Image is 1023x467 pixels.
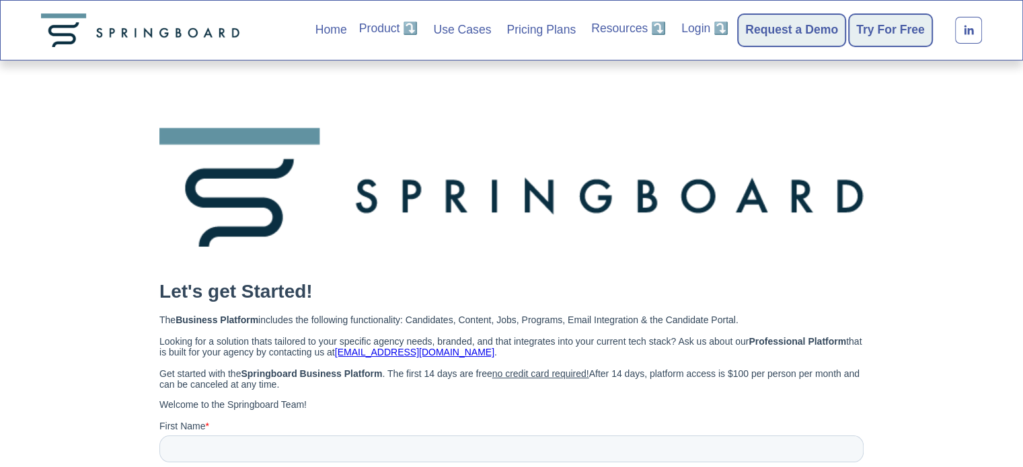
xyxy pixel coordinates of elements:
a: Home [315,19,347,41]
a: Request a Demo [745,21,838,40]
strong: Professional Platform [589,208,687,219]
a: folder dropdown [359,19,418,38]
span: Product ⤵️ [359,20,418,37]
strong: Springboard Business Platform [81,241,223,251]
span: Resources ⤵️ [591,20,666,37]
a: Use Cases [433,19,491,41]
a: LinkedIn [955,17,982,44]
strong: Business Platform [16,187,99,198]
a: Pricing Plans [506,19,576,41]
a: Try For Free [856,21,925,40]
a: folder dropdown [681,19,728,38]
a: folder dropdown [591,19,666,38]
img: Springboard Technologies [41,13,245,47]
span: Login ⤵️ [681,20,728,37]
a: [EMAIL_ADDRESS][DOMAIN_NAME] [176,219,335,230]
span: no credit card required! [333,241,430,251]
